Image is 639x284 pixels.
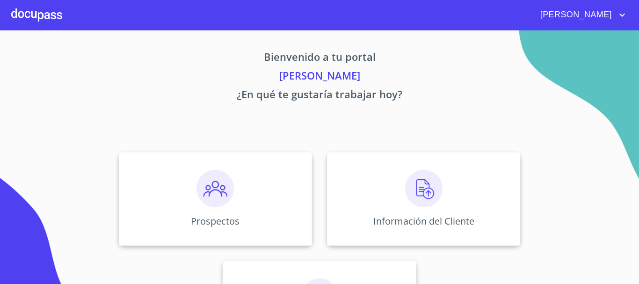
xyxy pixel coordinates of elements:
p: ¿En qué te gustaría trabajar hoy? [31,87,608,105]
p: Información del Cliente [373,215,474,227]
p: Bienvenido a tu portal [31,49,608,68]
img: prospectos.png [196,170,234,207]
p: [PERSON_NAME] [31,68,608,87]
img: carga.png [405,170,443,207]
button: account of current user [533,7,628,22]
span: [PERSON_NAME] [533,7,617,22]
p: Prospectos [191,215,240,227]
